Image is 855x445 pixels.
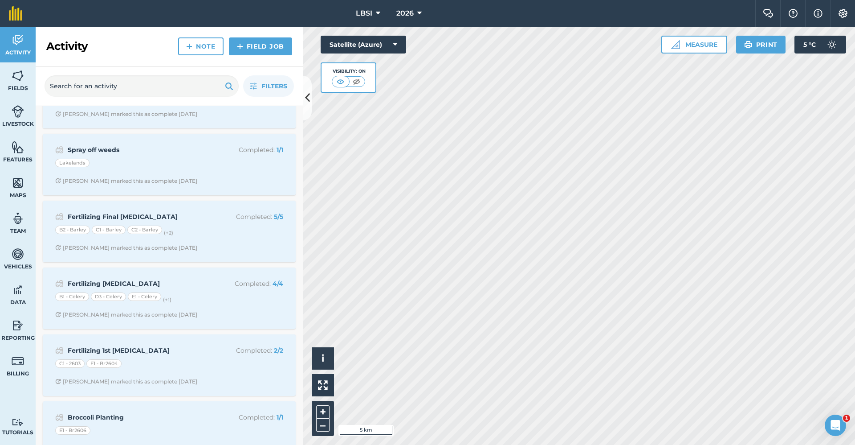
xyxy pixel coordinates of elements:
img: fieldmargin Logo [9,6,22,21]
div: Lakelands [55,159,90,168]
span: Filters [261,81,287,91]
img: svg+xml;base64,PHN2ZyB4bWxucz0iaHR0cDovL3d3dy53My5vcmcvMjAwMC9zdmciIHdpZHRoPSIxNyIgaGVpZ2h0PSIxNy... [814,8,822,19]
h2: Activity [46,39,88,54]
img: Ruler icon [671,40,680,49]
button: Measure [661,36,727,54]
small: (+ 2 ) [164,229,173,235]
span: i [322,353,324,364]
img: svg+xml;base64,PHN2ZyB4bWxucz0iaHR0cDovL3d3dy53My5vcmcvMjAwMC9zdmciIHdpZHRoPSI1NiIgaGVpZ2h0PSI2MC... [12,176,24,190]
p: Completed : [212,279,283,288]
div: E1 - Br2604 [86,359,122,368]
img: svg+xml;base64,PD94bWwgdmVyc2lvbj0iMS4wIiBlbmNvZGluZz0idXRmLTgiPz4KPCEtLSBHZW5lcmF0b3I6IEFkb2JlIE... [12,105,24,118]
span: LBSI [356,8,372,19]
div: C1 - 2603 [55,359,85,368]
a: Fertilizing 1st [MEDICAL_DATA]Completed: 2/2C1 - 2603E1 - Br2604Clock with arrow pointing clockwi... [48,340,290,391]
a: Spray off weedsCompleted: 1/1LakelandsClock with arrow pointing clockwise[PERSON_NAME] marked thi... [48,139,290,190]
div: E1 - Celery [128,293,161,301]
img: svg+xml;base64,PHN2ZyB4bWxucz0iaHR0cDovL3d3dy53My5vcmcvMjAwMC9zdmciIHdpZHRoPSIxOSIgaGVpZ2h0PSIyNC... [744,39,753,50]
a: Fertilizing Final [MEDICAL_DATA]Completed: 5/5B2 - BarleyC1 - BarleyC2 - Barley(+2)Clock with arr... [48,206,290,257]
img: A cog icon [838,9,848,18]
div: C2 - Barley [127,226,162,235]
p: Completed : [212,145,283,155]
img: svg+xml;base64,PD94bWwgdmVyc2lvbj0iMS4wIiBlbmNvZGluZz0idXRmLTgiPz4KPCEtLSBHZW5lcmF0b3I6IEFkb2JlIE... [823,36,841,54]
div: [PERSON_NAME] marked this as complete [DATE] [55,244,197,251]
span: 5 ° C [803,36,816,54]
img: Clock with arrow pointing clockwise [55,379,61,384]
img: svg+xml;base64,PHN2ZyB4bWxucz0iaHR0cDovL3d3dy53My5vcmcvMjAwMC9zdmciIHdpZHRoPSI1MCIgaGVpZ2h0PSI0MC... [335,77,346,86]
img: svg+xml;base64,PD94bWwgdmVyc2lvbj0iMS4wIiBlbmNvZGluZz0idXRmLTgiPz4KPCEtLSBHZW5lcmF0b3I6IEFkb2JlIE... [55,211,64,222]
div: C1 - Barley [92,226,126,235]
strong: Fertilizing Final [MEDICAL_DATA] [68,212,209,222]
strong: Spray off weeds [68,145,209,155]
img: svg+xml;base64,PD94bWwgdmVyc2lvbj0iMS4wIiBlbmNvZGluZz0idXRmLTgiPz4KPCEtLSBHZW5lcmF0b3I6IEFkb2JlIE... [12,33,24,47]
button: 5 °C [794,36,846,54]
div: E1 - Br2606 [55,426,90,435]
input: Search for an activity [45,75,239,97]
iframe: Intercom live chat [825,415,846,436]
strong: 4 / 4 [273,280,283,288]
div: [PERSON_NAME] marked this as complete [DATE] [55,378,197,385]
img: A question mark icon [788,9,798,18]
strong: Broccoli Planting [68,412,209,422]
div: [PERSON_NAME] marked this as complete [DATE] [55,311,197,318]
span: 1 [843,415,850,422]
span: 2026 [396,8,414,19]
img: svg+xml;base64,PHN2ZyB4bWxucz0iaHR0cDovL3d3dy53My5vcmcvMjAwMC9zdmciIHdpZHRoPSI1NiIgaGVpZ2h0PSI2MC... [12,140,24,154]
button: Filters [243,75,294,97]
button: + [316,405,330,419]
img: Clock with arrow pointing clockwise [55,312,61,317]
div: Visibility: On [332,68,366,75]
img: svg+xml;base64,PD94bWwgdmVyc2lvbj0iMS4wIiBlbmNvZGluZz0idXRmLTgiPz4KPCEtLSBHZW5lcmF0b3I6IEFkb2JlIE... [12,283,24,297]
div: D3 - Celery [91,293,126,301]
img: svg+xml;base64,PD94bWwgdmVyc2lvbj0iMS4wIiBlbmNvZGluZz0idXRmLTgiPz4KPCEtLSBHZW5lcmF0b3I6IEFkb2JlIE... [12,354,24,368]
img: Two speech bubbles overlapping with the left bubble in the forefront [763,9,774,18]
img: svg+xml;base64,PHN2ZyB4bWxucz0iaHR0cDovL3d3dy53My5vcmcvMjAwMC9zdmciIHdpZHRoPSIxNCIgaGVpZ2h0PSIyNC... [237,41,243,52]
strong: 5 / 5 [274,213,283,221]
strong: Fertilizing [MEDICAL_DATA] [68,279,209,288]
img: svg+xml;base64,PD94bWwgdmVyc2lvbj0iMS4wIiBlbmNvZGluZz0idXRmLTgiPz4KPCEtLSBHZW5lcmF0b3I6IEFkb2JlIE... [12,418,24,427]
img: svg+xml;base64,PD94bWwgdmVyc2lvbj0iMS4wIiBlbmNvZGluZz0idXRmLTgiPz4KPCEtLSBHZW5lcmF0b3I6IEFkb2JlIE... [55,412,64,423]
img: svg+xml;base64,PHN2ZyB4bWxucz0iaHR0cDovL3d3dy53My5vcmcvMjAwMC9zdmciIHdpZHRoPSIxNCIgaGVpZ2h0PSIyNC... [186,41,192,52]
button: i [312,347,334,370]
img: svg+xml;base64,PD94bWwgdmVyc2lvbj0iMS4wIiBlbmNvZGluZz0idXRmLTgiPz4KPCEtLSBHZW5lcmF0b3I6IEFkb2JlIE... [12,319,24,332]
img: Four arrows, one pointing top left, one top right, one bottom right and the last bottom left [318,380,328,390]
button: Print [736,36,786,54]
div: B1 - Celery [55,293,89,301]
img: Clock with arrow pointing clockwise [55,245,61,251]
img: svg+xml;base64,PD94bWwgdmVyc2lvbj0iMS4wIiBlbmNvZGluZz0idXRmLTgiPz4KPCEtLSBHZW5lcmF0b3I6IEFkb2JlIE... [55,345,64,356]
p: Completed : [212,212,283,222]
img: svg+xml;base64,PHN2ZyB4bWxucz0iaHR0cDovL3d3dy53My5vcmcvMjAwMC9zdmciIHdpZHRoPSI1NiIgaGVpZ2h0PSI2MC... [12,69,24,82]
a: Field Job [229,37,292,55]
small: (+ 1 ) [163,296,171,302]
p: Completed : [212,412,283,422]
button: – [316,419,330,432]
div: [PERSON_NAME] marked this as complete [DATE] [55,177,197,185]
div: B2 - Barley [55,226,90,235]
button: Satellite (Azure) [321,36,406,54]
img: svg+xml;base64,PD94bWwgdmVyc2lvbj0iMS4wIiBlbmNvZGluZz0idXRmLTgiPz4KPCEtLSBHZW5lcmF0b3I6IEFkb2JlIE... [12,247,24,261]
img: svg+xml;base64,PD94bWwgdmVyc2lvbj0iMS4wIiBlbmNvZGluZz0idXRmLTgiPz4KPCEtLSBHZW5lcmF0b3I6IEFkb2JlIE... [55,278,64,289]
img: svg+xml;base64,PD94bWwgdmVyc2lvbj0iMS4wIiBlbmNvZGluZz0idXRmLTgiPz4KPCEtLSBHZW5lcmF0b3I6IEFkb2JlIE... [55,144,64,155]
img: svg+xml;base64,PHN2ZyB4bWxucz0iaHR0cDovL3d3dy53My5vcmcvMjAwMC9zdmciIHdpZHRoPSIxOSIgaGVpZ2h0PSIyNC... [225,81,233,91]
strong: 1 / 1 [277,146,283,154]
img: Clock with arrow pointing clockwise [55,178,61,184]
a: Note [178,37,224,55]
img: svg+xml;base64,PD94bWwgdmVyc2lvbj0iMS4wIiBlbmNvZGluZz0idXRmLTgiPz4KPCEtLSBHZW5lcmF0b3I6IEFkb2JlIE... [12,212,24,225]
a: Fertilizing [MEDICAL_DATA]Completed: 4/4B1 - CeleryD3 - CeleryE1 - Celery(+1)Clock with arrow poi... [48,273,290,324]
div: [PERSON_NAME] marked this as complete [DATE] [55,111,197,118]
img: svg+xml;base64,PHN2ZyB4bWxucz0iaHR0cDovL3d3dy53My5vcmcvMjAwMC9zdmciIHdpZHRoPSI1MCIgaGVpZ2h0PSI0MC... [351,77,362,86]
strong: 2 / 2 [274,346,283,354]
p: Completed : [212,346,283,355]
img: Clock with arrow pointing clockwise [55,111,61,117]
strong: 1 / 1 [277,413,283,421]
strong: Fertilizing 1st [MEDICAL_DATA] [68,346,209,355]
